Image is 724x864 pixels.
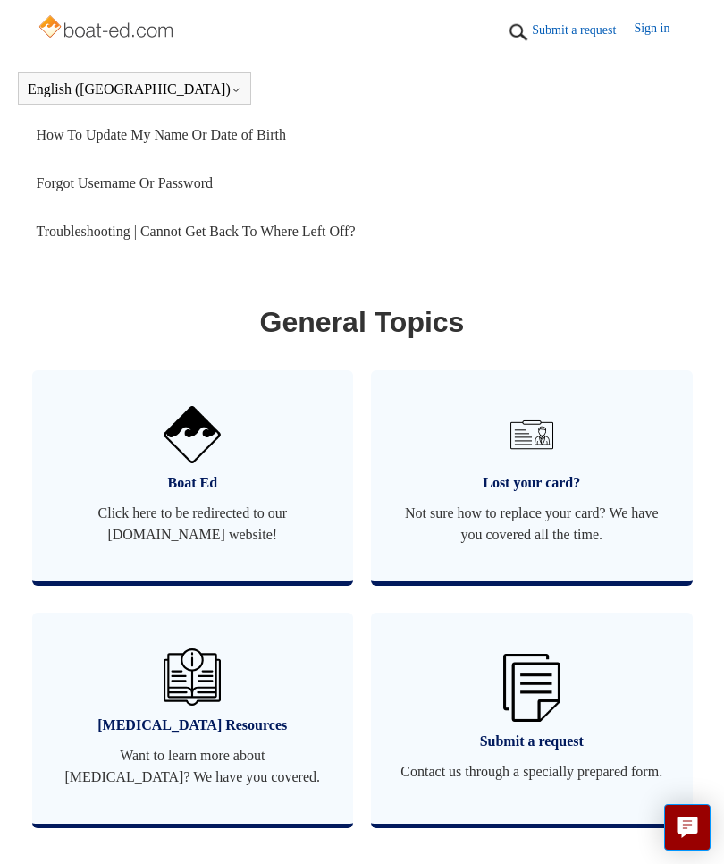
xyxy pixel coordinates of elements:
span: Contact us through a specially prepared form. [398,761,666,783]
a: Boat Ed Click here to be redirected to our [DOMAIN_NAME] website! [32,370,354,581]
a: How To Update My Name Or Date of Birth [37,111,688,159]
span: Lost your card? [398,472,666,494]
a: Sign in [634,19,687,46]
button: Live chat [664,804,711,851]
a: Lost your card? Not sure how to replace your card? We have you covered all the time. [371,370,693,581]
a: Submit a request [532,21,634,39]
a: Submit a request Contact us through a specially prepared form. [371,613,693,824]
img: 01HZPCYVNCVF44JPJQE4DN11EA [164,406,221,463]
span: Submit a request [398,731,666,752]
span: Want to learn more about [MEDICAL_DATA]? We have you covered. [59,745,327,788]
a: [MEDICAL_DATA] Resources Want to learn more about [MEDICAL_DATA]? We have you covered. [32,613,354,824]
a: Troubleshooting | Cannot Get Back To Where Left Off? [37,208,688,256]
a: Forgot Username Or Password [37,159,688,208]
h1: General Topics [37,301,688,343]
img: 01HZPCYVZMCNPYXCC0DPA2R54M [164,648,221,706]
button: English ([GEOGRAPHIC_DATA]) [28,81,241,97]
img: 01HZPCYTXV3JW8MJV9VD7EMK0H [505,19,532,46]
span: Boat Ed [59,472,327,494]
img: 01HZPCYVT14CG9T703FEE4SFXC [503,406,560,463]
span: Not sure how to replace your card? We have you covered all the time. [398,503,666,546]
img: 01HZPCYW3NK71669VZTW7XY4G9 [503,654,560,723]
span: [MEDICAL_DATA] Resources [59,715,327,736]
img: Boat-Ed Help Center home page [37,11,179,47]
span: Click here to be redirected to our [DOMAIN_NAME] website! [59,503,327,546]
